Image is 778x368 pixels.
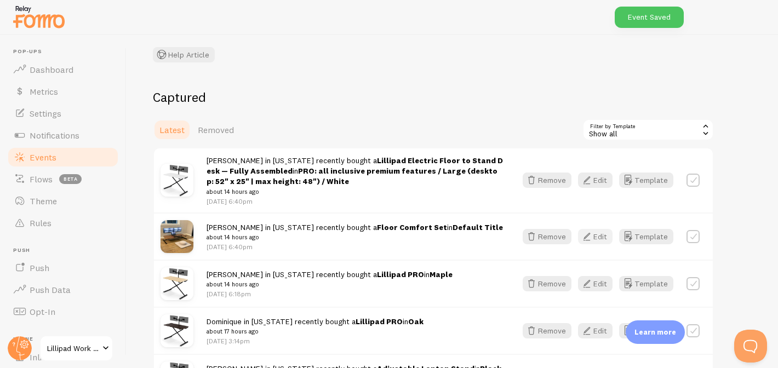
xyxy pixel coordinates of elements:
[161,267,193,300] img: Lillipad42Maple1.jpg
[59,174,82,184] span: beta
[578,323,613,338] button: Edit
[619,276,673,291] button: Template
[7,279,119,301] a: Push Data
[7,190,119,212] a: Theme
[30,306,55,317] span: Opt-In
[523,173,571,188] button: Remove
[7,301,119,323] a: Opt-In
[198,124,234,135] span: Removed
[523,323,571,338] button: Remove
[523,229,571,244] button: Remove
[578,229,619,244] a: Edit
[207,166,497,186] strong: PRO: all inclusive premium features / Large (desktop: 52" x 25" | max height: 48") / White
[153,119,191,141] a: Latest
[161,314,193,347] img: Lillipad42Oak1.jpg
[207,156,503,197] span: [PERSON_NAME] in [US_STATE] recently bought a in
[30,64,73,75] span: Dashboard
[30,284,71,295] span: Push Data
[39,335,113,361] a: Lillipad Work Solutions
[453,222,503,232] strong: Default Title
[7,81,119,102] a: Metrics
[619,173,673,188] button: Template
[207,326,424,336] small: about 17 hours ago
[161,164,193,197] img: Lillipad42White1.jpg
[207,279,453,289] small: about 14 hours ago
[30,108,61,119] span: Settings
[430,269,453,279] strong: Maple
[30,196,57,206] span: Theme
[408,317,424,326] strong: Oak
[7,102,119,124] a: Settings
[356,317,403,326] a: Lillipad PRO
[161,220,193,253] img: Lillipad_floor_cushion_yoga_pillow_small.jpg
[207,289,453,298] p: [DATE] 6:18pm
[30,130,79,141] span: Notifications
[377,269,424,279] a: Lillipad PRO
[13,48,119,55] span: Pop-ups
[578,323,619,338] a: Edit
[626,320,685,344] div: Learn more
[207,336,424,346] p: [DATE] 3:14pm
[619,323,673,338] button: Template
[12,3,66,31] img: fomo-relay-logo-orange.svg
[30,174,53,185] span: Flows
[619,229,673,244] button: Template
[377,222,447,232] a: Floor Comfort Set
[207,269,453,290] span: [PERSON_NAME] in [US_STATE] recently bought a in
[523,276,571,291] button: Remove
[7,168,119,190] a: Flows beta
[207,222,503,243] span: [PERSON_NAME] in [US_STATE] recently bought a in
[207,197,503,206] p: [DATE] 6:40pm
[578,173,613,188] button: Edit
[30,262,49,273] span: Push
[13,247,119,254] span: Push
[207,242,503,251] p: [DATE] 6:40pm
[578,229,613,244] button: Edit
[207,232,503,242] small: about 14 hours ago
[582,119,714,141] div: Show all
[7,124,119,146] a: Notifications
[30,217,52,228] span: Rules
[207,156,503,176] a: Lillipad Electric Floor to Stand Desk — Fully Assembled
[7,212,119,234] a: Rules
[191,119,241,141] a: Removed
[153,89,714,106] h2: Captured
[578,276,613,291] button: Edit
[7,257,119,279] a: Push
[30,152,56,163] span: Events
[615,7,684,28] div: Event Saved
[7,146,119,168] a: Events
[734,330,767,363] iframe: Help Scout Beacon - Open
[30,86,58,97] span: Metrics
[7,59,119,81] a: Dashboard
[47,342,99,355] span: Lillipad Work Solutions
[159,124,185,135] span: Latest
[207,187,503,197] small: about 14 hours ago
[634,327,676,337] p: Learn more
[207,317,424,337] span: Dominique in [US_STATE] recently bought a in
[578,276,619,291] a: Edit
[153,47,215,62] button: Help Article
[578,173,619,188] a: Edit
